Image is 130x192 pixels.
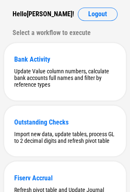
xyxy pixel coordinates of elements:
div: Fiserv Accrual [14,174,116,182]
div: Outstanding Checks [14,118,116,126]
div: Import new data, update tables, process GL to 2 decimal digits and refresh pivot table [14,130,116,144]
button: Logout [78,7,117,21]
div: Update Value column numbers, calculate bank accounts full names and filter by reference types [14,68,116,88]
div: Hello [PERSON_NAME] ! [13,7,74,21]
div: Bank Activity [14,55,116,63]
span: Logout [88,11,107,17]
div: Select a workflow to execute [13,26,117,40]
